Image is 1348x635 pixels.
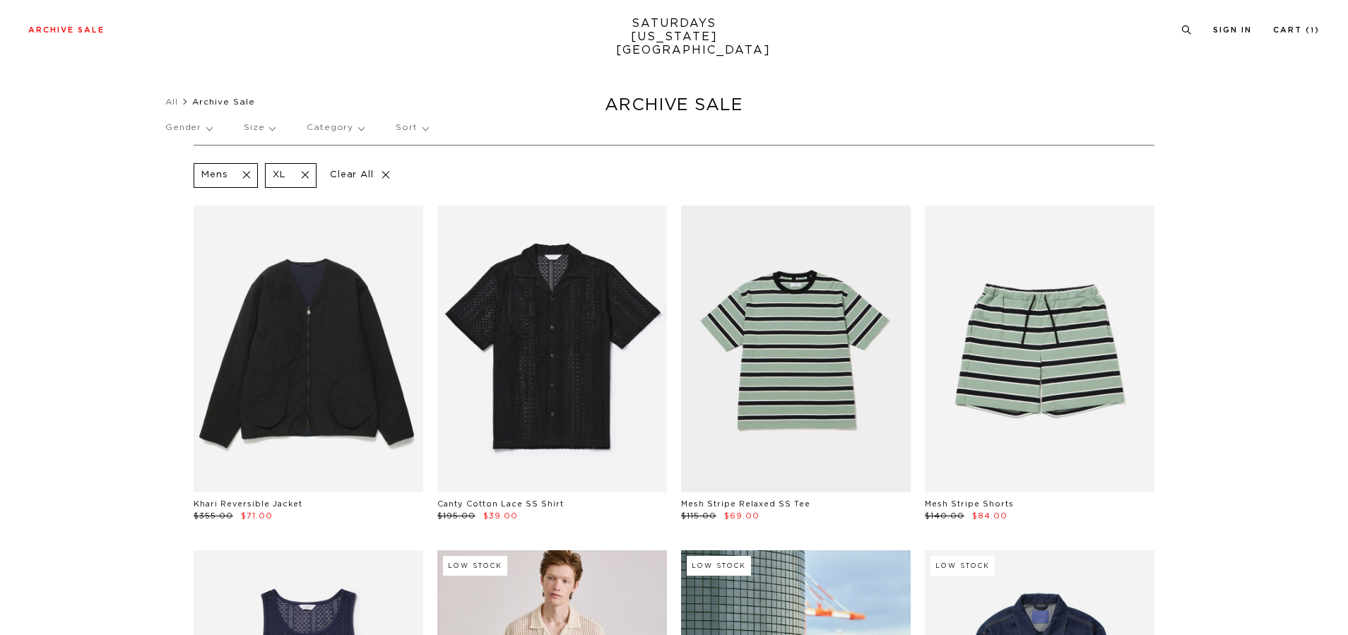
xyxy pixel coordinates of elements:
span: $140.00 [925,512,964,520]
span: $84.00 [972,512,1007,520]
p: Gender [165,112,212,144]
a: Cart (1) [1273,26,1320,34]
span: $71.00 [241,512,273,520]
p: XL [273,170,286,182]
span: Archive Sale [192,97,255,106]
a: Canty Cotton Lace SS Shirt [437,500,564,508]
span: $195.00 [437,512,475,520]
a: Sign In [1213,26,1252,34]
span: $115.00 [681,512,716,520]
span: $39.00 [483,512,518,520]
div: Low Stock [930,556,995,576]
a: Mesh Stripe Relaxed SS Tee [681,500,810,508]
p: Size [244,112,275,144]
span: $69.00 [724,512,759,520]
a: Mesh Stripe Shorts [925,500,1014,508]
a: All [165,97,178,106]
div: Low Stock [687,556,751,576]
p: Clear All [324,163,396,188]
div: Low Stock [443,556,507,576]
small: 1 [1311,28,1315,34]
a: SATURDAYS[US_STATE][GEOGRAPHIC_DATA] [616,17,733,57]
p: Sort [396,112,427,144]
p: Category [307,112,364,144]
span: $355.00 [194,512,233,520]
a: Khari Reversible Jacket [194,500,302,508]
a: Archive Sale [28,26,105,34]
p: Mens [201,170,227,182]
